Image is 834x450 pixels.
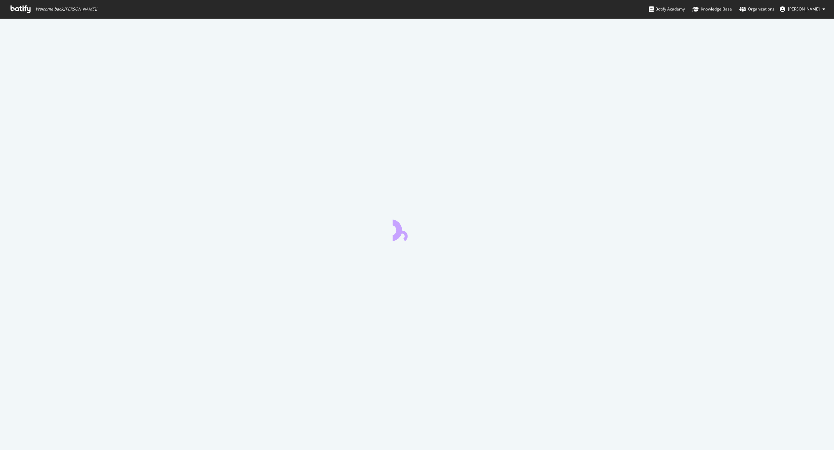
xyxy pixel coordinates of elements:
[36,6,97,12] span: Welcome back, [PERSON_NAME] !
[393,217,441,241] div: animation
[774,4,831,15] button: [PERSON_NAME]
[739,6,774,13] div: Organizations
[649,6,685,13] div: Botify Academy
[788,6,820,12] span: Zach Chahalis
[692,6,732,13] div: Knowledge Base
